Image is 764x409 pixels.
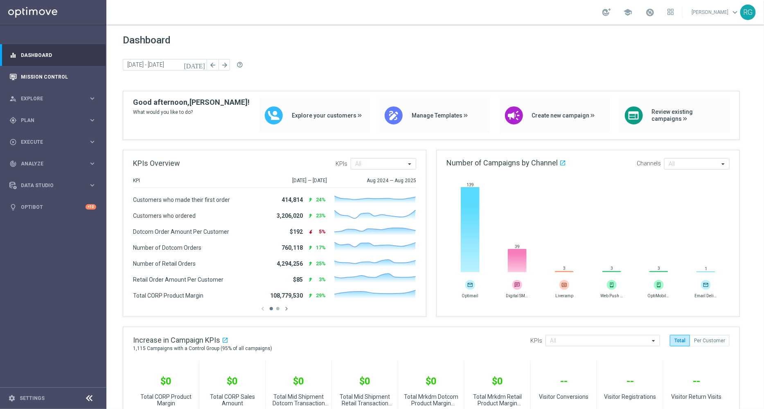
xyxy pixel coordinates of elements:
div: RG [740,5,756,20]
span: Data Studio [21,183,88,188]
a: Dashboard [21,44,96,66]
i: lightbulb [9,203,17,211]
i: equalizer [9,52,17,59]
i: settings [8,395,16,402]
i: play_circle_outline [9,138,17,146]
div: +10 [86,204,96,210]
div: Dashboard [9,44,96,66]
div: Execute [9,138,88,146]
button: track_changes Analyze keyboard_arrow_right [9,160,97,167]
div: Explore [9,95,88,102]
button: gps_fixed Plan keyboard_arrow_right [9,117,97,124]
i: keyboard_arrow_right [88,116,96,124]
a: Optibot [21,196,86,218]
div: Analyze [9,160,88,167]
i: track_changes [9,160,17,167]
span: Explore [21,96,88,101]
button: Mission Control [9,74,97,80]
span: school [623,8,632,17]
button: equalizer Dashboard [9,52,97,59]
button: lightbulb Optibot +10 [9,204,97,210]
i: keyboard_arrow_right [88,95,96,102]
a: [PERSON_NAME]keyboard_arrow_down [691,6,740,18]
div: Mission Control [9,66,96,88]
span: Execute [21,140,88,145]
i: gps_fixed [9,117,17,124]
span: Plan [21,118,88,123]
div: Optibot [9,196,96,218]
div: Plan [9,117,88,124]
button: Data Studio keyboard_arrow_right [9,182,97,189]
i: keyboard_arrow_right [88,160,96,167]
i: keyboard_arrow_right [88,181,96,189]
i: keyboard_arrow_right [88,138,96,146]
a: Mission Control [21,66,96,88]
div: Data Studio [9,182,88,189]
button: person_search Explore keyboard_arrow_right [9,95,97,102]
a: Settings [20,396,45,401]
span: keyboard_arrow_down [730,8,739,17]
button: play_circle_outline Execute keyboard_arrow_right [9,139,97,145]
span: Analyze [21,161,88,166]
i: person_search [9,95,17,102]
